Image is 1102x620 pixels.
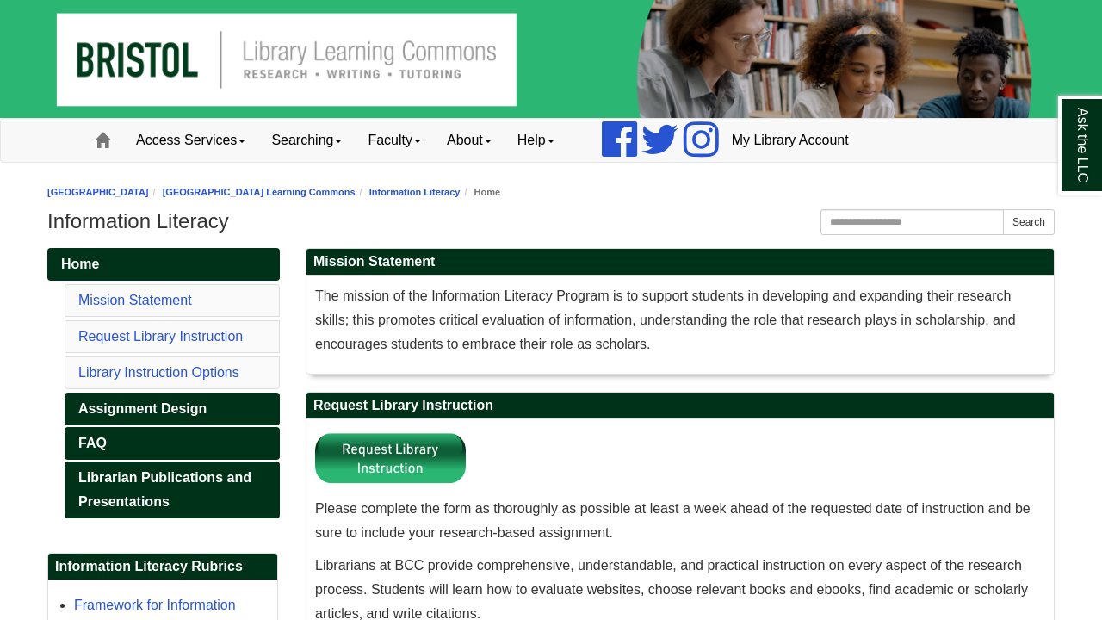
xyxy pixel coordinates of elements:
[258,119,355,162] a: Searching
[1003,209,1055,235] button: Search
[306,249,1054,276] h2: Mission Statement
[78,365,239,380] a: Library Instruction Options
[65,427,280,460] a: FAQ
[65,462,280,518] a: Librarian Publications and Presentations
[315,288,1016,351] span: The mission of the Information Literacy Program is to support students in developing and expandin...
[65,393,280,425] a: Assignment Design
[315,428,466,488] img: Library Instruction Button
[47,209,1055,233] h1: Information Literacy
[123,119,258,162] a: Access Services
[355,119,434,162] a: Faculty
[719,119,862,162] a: My Library Account
[47,187,149,197] a: [GEOGRAPHIC_DATA]
[163,187,356,197] a: [GEOGRAPHIC_DATA] Learning Commons
[306,393,1054,419] h2: Request Library Instruction
[47,184,1055,201] nav: breadcrumb
[315,501,1031,540] span: Please complete the form as thoroughly as possible at least a week ahead of the requested date of...
[460,184,500,201] li: Home
[369,187,461,197] a: Information Literacy
[78,293,192,307] a: Mission Statement
[78,329,243,344] a: Request Library Instruction
[434,119,505,162] a: About
[61,257,99,271] span: Home
[47,248,280,281] a: Home
[48,554,277,580] h2: Information Literacy Rubrics
[505,119,567,162] a: Help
